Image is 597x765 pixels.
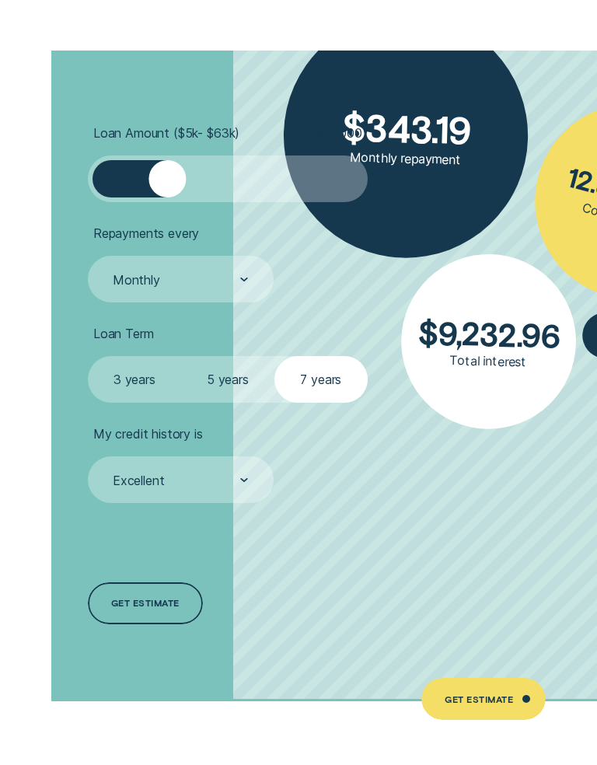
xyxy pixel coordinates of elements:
span: Repayments every [93,225,199,241]
label: 5 years [181,356,274,403]
a: Get estimate [88,582,203,624]
span: My credit history is [93,426,203,442]
label: 7 years [274,356,368,403]
span: Loan Amount ( $5k - $63k ) [93,125,239,141]
span: $ 19,000 [316,125,362,141]
div: Monthly [113,272,160,288]
a: Get Estimate [421,678,546,720]
label: 3 years [88,356,181,403]
span: Loan Term [93,326,154,341]
div: Excellent [113,473,165,488]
